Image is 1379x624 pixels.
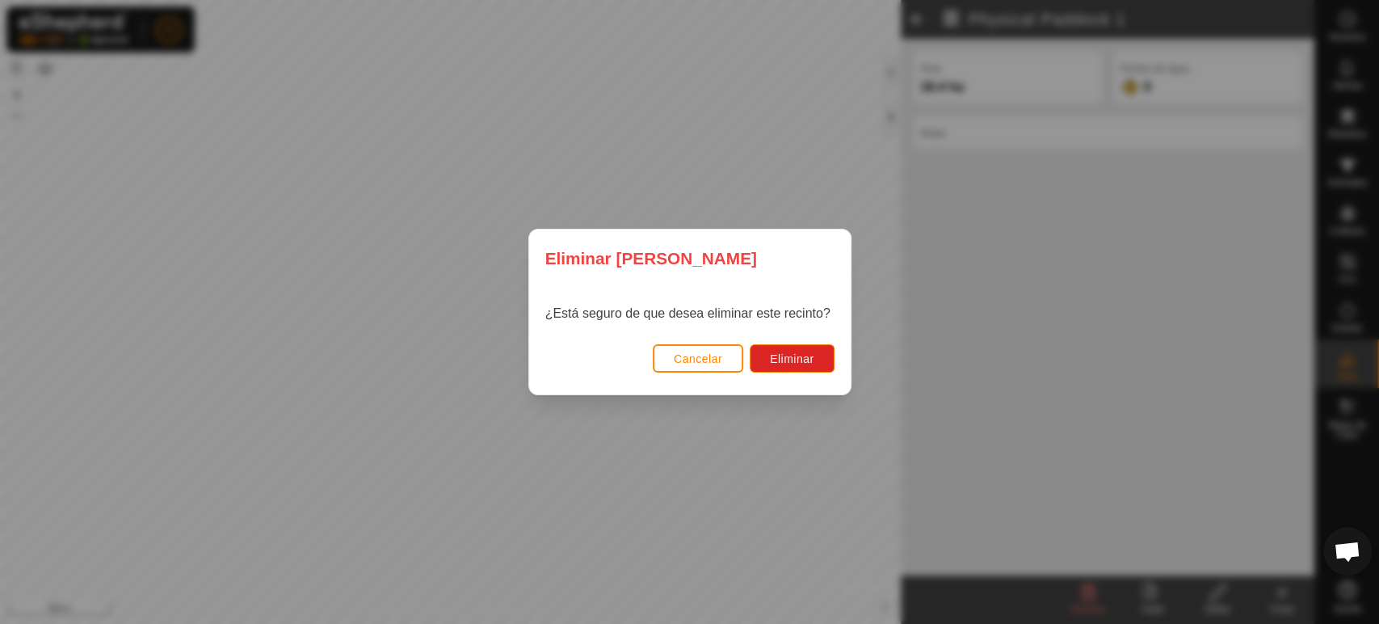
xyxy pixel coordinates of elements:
span: Eliminar [PERSON_NAME] [545,246,757,271]
button: Eliminar [750,344,835,373]
span: Cancelar [674,352,722,365]
div: Otwarty czat [1323,527,1372,576]
span: ¿Está seguro de que desea eliminar este recinto? [545,306,830,320]
span: Eliminar [770,352,814,365]
button: Cancelar [653,344,743,373]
